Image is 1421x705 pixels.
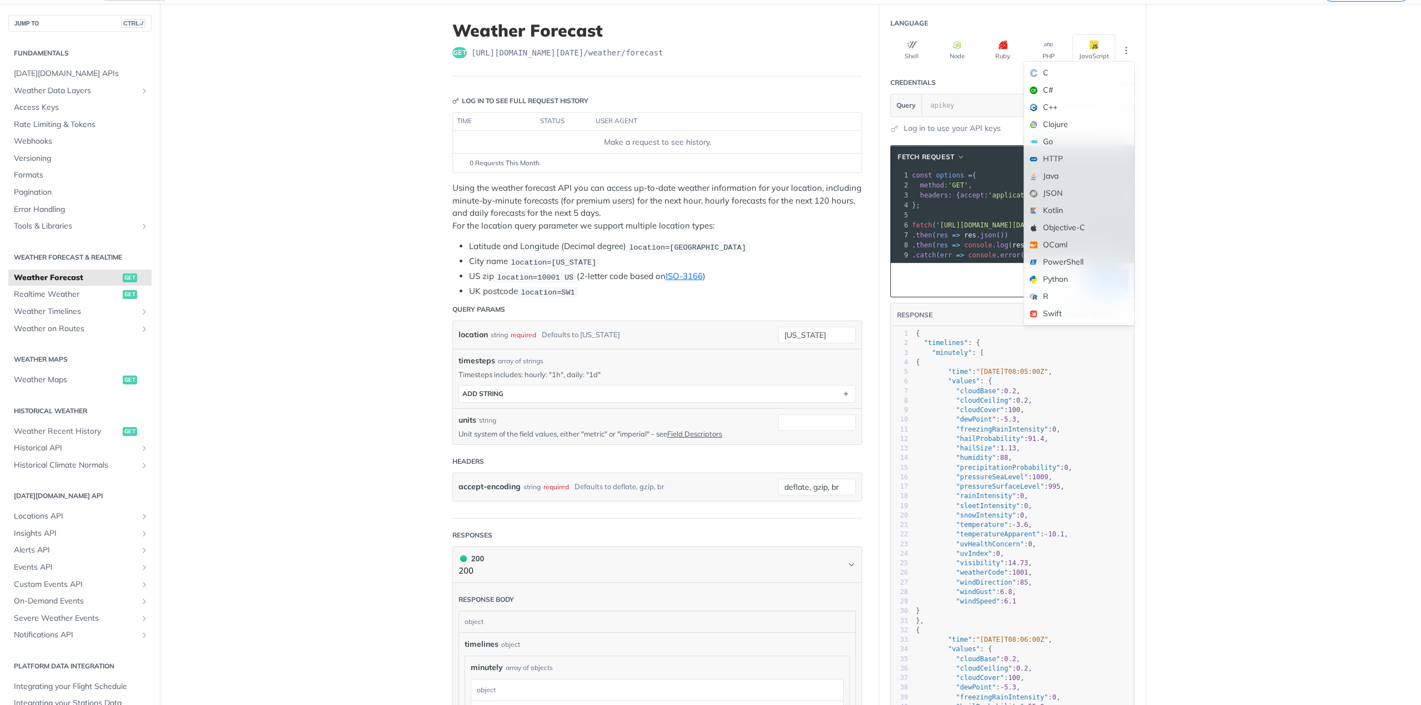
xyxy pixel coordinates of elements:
div: 5 [891,210,910,220]
div: 5 [891,367,908,377]
span: 995 [1048,483,1060,490]
span: "cloudCeiling" [956,397,1012,404]
span: - [1044,530,1048,538]
span: => [956,251,964,259]
span: : , [916,540,1036,548]
span: Access Keys [14,102,149,113]
span: 0 Requests This Month [470,158,540,168]
div: 3 [891,348,908,358]
span: Versioning [14,153,149,164]
button: Show subpages for Notifications API [140,631,149,640]
input: apikey [925,94,1120,116]
span: 14.73 [1008,559,1028,567]
span: "temperature" [956,521,1008,529]
span: [DATE][DOMAIN_NAME] APIs [14,68,149,79]
button: Copy to clipboard [896,272,912,288]
span: 0 [996,550,1000,557]
span: Alerts API [14,545,137,556]
span: get [123,376,137,384]
a: Versioning [8,150,152,167]
span: "temperatureApparent" [956,530,1040,538]
button: JavaScript [1072,34,1115,66]
span: : , [916,483,1064,490]
span: . ( . ()) [912,231,1009,239]
div: 10 [891,415,908,424]
span: options [936,171,964,179]
label: units [458,414,476,426]
span: "cloudBase" [956,387,1000,395]
button: 200 200200 [458,552,856,577]
span: catch [916,251,936,259]
span: "uvIndex" [956,550,992,557]
span: get [123,290,137,299]
span: Error Handling [14,204,149,215]
span: Rate Limiting & Tokens [14,119,149,130]
span: Webhooks [14,136,149,147]
a: Tools & LibrariesShow subpages for Tools & Libraries [8,218,152,235]
div: JSON [1024,185,1134,202]
span: "hailSize" [956,444,996,452]
span: get [452,47,467,58]
span: "hailProbability" [956,435,1024,443]
li: US zip (2-letter code based on ) [469,270,862,283]
span: "visibility" [956,559,1004,567]
a: On-Demand EventsShow subpages for On-Demand Events [8,593,152,610]
span: Weather Data Layers [14,85,137,97]
span: "pressureSurfaceLevel" [956,483,1044,490]
span: : , [916,368,1052,376]
svg: Chevron [847,560,856,569]
span: ( , ) [912,221,1076,229]
button: PHP [1027,34,1070,66]
button: RESPONSE [896,310,933,321]
div: 7 [891,387,908,396]
span: Tools & Libraries [14,221,137,232]
div: 13 [891,444,908,453]
span: Historical API [14,443,137,454]
span: Severe Weather Events [14,613,137,624]
button: fetch Request [894,151,969,163]
div: 25 [891,559,908,568]
a: Integrating your Flight Schedule [8,678,152,695]
button: Node [936,34,979,66]
span: On-Demand Events [14,596,137,607]
p: 200 [458,565,484,577]
span: "timelines" [924,339,968,347]
div: Objective-C [1024,219,1134,236]
p: Using the weather forecast API you can access up-to-date weather information for your location, i... [452,182,862,232]
a: Weather Recent Historyget [8,423,152,440]
span: "precipitationProbability" [956,464,1060,471]
span: "snowIntensity" [956,511,1016,519]
a: ISO-3166 [666,271,703,281]
div: Go [1024,133,1134,150]
div: required [543,479,569,495]
span: { [916,358,920,366]
span: : , [916,521,1032,529]
span: "time" [948,368,972,376]
h2: Fundamentals [8,48,152,58]
button: Show subpages for Severe Weather Events [140,614,149,623]
span: res [936,241,948,249]
button: Ruby [981,34,1024,66]
span: 5.3 [1004,415,1016,423]
span: = [968,171,972,179]
a: Error Handling [8,201,152,218]
span: CTRL-/ [121,19,145,28]
a: Log in to use your API keys [904,123,1001,134]
button: Show subpages for Custom Events API [140,580,149,589]
span: Weather on Routes [14,323,137,334]
div: 15 [891,463,908,473]
div: 16 [891,473,908,482]
svg: More ellipsis [1121,45,1131,55]
label: accept-encoding [458,479,521,495]
a: Severe Weather EventsShow subpages for Severe Weather Events [8,610,152,627]
a: Weather Forecastget [8,270,152,286]
button: Show subpages for Tools & Libraries [140,222,149,231]
div: Headers [452,457,484,466]
span: fetch [912,221,932,229]
span: "humidity" [956,454,996,461]
button: Show subpages for Historical API [140,444,149,453]
span: '[URL][DOMAIN_NAME][DATE]' [936,221,1040,229]
span: method [920,181,944,189]
span: log [996,241,1009,249]
a: Historical APIShow subpages for Historical API [8,440,152,457]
